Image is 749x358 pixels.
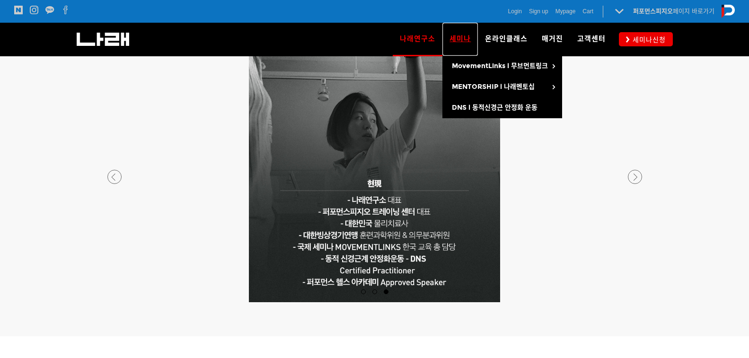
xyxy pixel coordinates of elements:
strong: 퍼포먼스피지오 [633,8,673,15]
span: MovementLinks l 무브먼트링크 [452,62,548,70]
span: 세미나 [449,35,471,43]
a: Mypage [555,7,576,16]
a: 퍼포먼스피지오페이지 바로가기 [633,8,714,15]
span: 고객센터 [577,35,606,43]
a: MENTORSHIP l 나래멘토십 [442,77,562,97]
a: Sign up [529,7,548,16]
span: 나래연구소 [400,31,435,46]
span: 매거진 [542,35,563,43]
a: 세미나 [442,23,478,56]
a: 세미나신청 [619,32,673,46]
span: DNS l 동적신경근 안정화 운동 [452,104,538,112]
a: 온라인클래스 [478,23,535,56]
a: DNS l 동적신경근 안정화 운동 [442,97,562,118]
span: 세미나신청 [630,35,666,44]
span: MENTORSHIP l 나래멘토십 [452,83,535,91]
span: 온라인클래스 [485,35,528,43]
a: Cart [582,7,593,16]
a: 고객센터 [570,23,613,56]
a: 나래연구소 [393,23,442,56]
a: Login [508,7,522,16]
a: MovementLinks l 무브먼트링크 [442,56,562,77]
a: 매거진 [535,23,570,56]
